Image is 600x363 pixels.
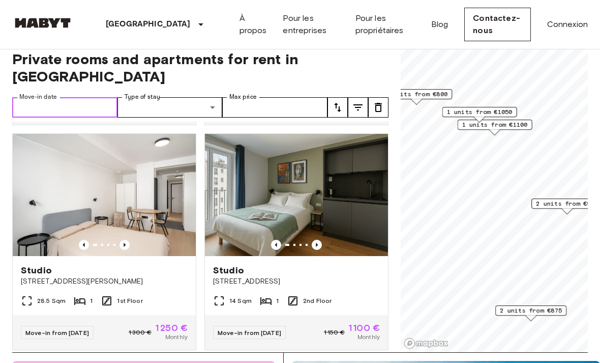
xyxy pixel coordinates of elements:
button: tune [348,97,368,118]
div: Map marker [381,89,452,105]
span: 2 units from €800 [385,90,447,99]
span: Private rooms and apartments for rent in [GEOGRAPHIC_DATA] [12,50,388,85]
span: Monthly [357,332,380,342]
span: 1 [276,296,279,305]
img: Habyt [12,18,73,28]
div: Map marker [495,305,566,321]
p: [GEOGRAPHIC_DATA] [106,18,191,31]
div: Map marker [458,120,532,135]
span: 1 150 € [324,328,345,337]
span: 2nd Floor [303,296,332,305]
img: Marketing picture of unit FR-18-002-012-01H [13,134,196,256]
button: Previous image [312,240,322,250]
input: Choose date [12,97,117,118]
button: tune [327,97,348,118]
span: 2 units from €875 [500,306,562,315]
a: Pour les propriétaires [355,12,415,37]
span: Move-in from [DATE] [218,329,281,337]
a: Blog [431,18,448,31]
span: 28.5 Sqm [37,296,66,305]
label: Max price [229,93,257,101]
span: Studio [213,264,244,276]
a: Connexion [547,18,588,31]
img: Marketing picture of unit FR-18-009-008-001 [205,134,388,256]
span: 1 [90,296,93,305]
span: 1 300 € [129,328,152,337]
a: Pour les entreprises [283,12,339,37]
span: 2 units from €900 [536,199,598,208]
span: 1 250 € [156,323,188,332]
span: Move-in from [DATE] [25,329,89,337]
label: Type of stay [125,93,160,101]
a: Mapbox logo [404,338,448,349]
button: Previous image [119,240,130,250]
span: 1 units from €1050 [447,107,513,117]
span: Monthly [165,332,188,342]
span: 1 100 € [349,323,380,332]
span: 1st Floor [117,296,142,305]
span: 1 units from €1100 [462,120,528,129]
span: [STREET_ADDRESS] [213,276,380,287]
div: Map marker [442,107,517,123]
span: [STREET_ADDRESS][PERSON_NAME] [21,276,188,287]
a: Contactez-nous [464,8,530,41]
a: À propos [239,12,267,37]
button: tune [368,97,388,118]
button: Previous image [79,240,89,250]
label: Move-in date [19,93,57,101]
button: Previous image [271,240,281,250]
a: Marketing picture of unit FR-18-002-012-01HPrevious imagePrevious imageStudio[STREET_ADDRESS][PER... [12,133,196,350]
span: Studio [21,264,52,276]
span: 14 Sqm [229,296,252,305]
a: Marketing picture of unit FR-18-009-008-001Previous imagePrevious imageStudio[STREET_ADDRESS]14 S... [204,133,388,350]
